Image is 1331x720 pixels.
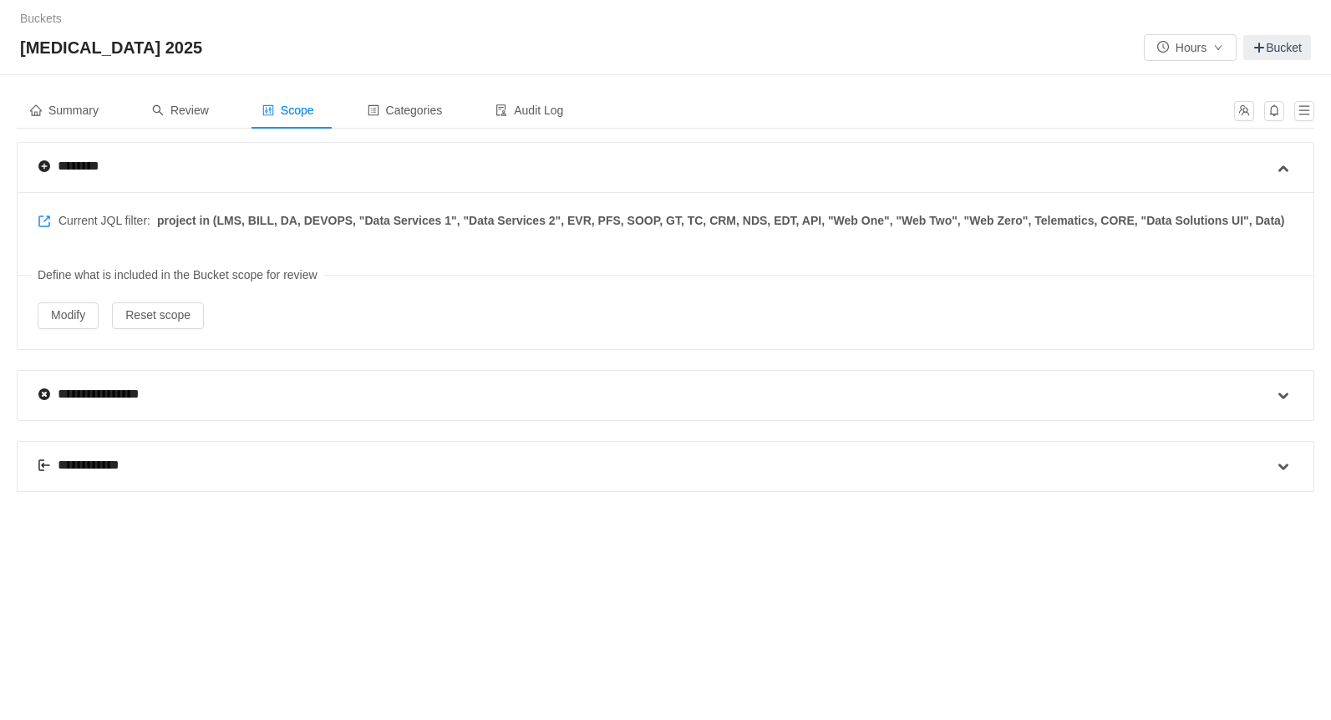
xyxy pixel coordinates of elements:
span: [MEDICAL_DATA] 2025 [20,34,212,61]
button: icon: clock-circleHoursicon: down [1144,34,1237,61]
span: Current JQL filter: [38,212,1285,230]
i: icon: control [262,104,274,116]
button: icon: menu [1294,101,1314,121]
i: icon: profile [368,104,379,116]
span: Scope [262,104,314,117]
span: Summary [30,104,99,117]
a: Bucket [1243,35,1311,60]
span: Define what is included in the Bucket scope for review [31,260,324,291]
i: icon: search [152,104,164,116]
button: icon: bell [1264,101,1284,121]
i: icon: home [30,104,42,116]
button: Modify [38,302,99,329]
span: project in (LMS, BILL, DA, DEVOPS, "Data Services 1", "Data Services 2", EVR, PFS, SOOP, GT, TC, ... [157,212,1285,230]
button: Reset scope [112,302,204,329]
span: Audit Log [495,104,563,117]
button: icon: team [1234,101,1254,121]
span: Categories [368,104,443,117]
a: Buckets [20,12,62,25]
i: icon: audit [495,104,507,116]
span: Review [152,104,209,117]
